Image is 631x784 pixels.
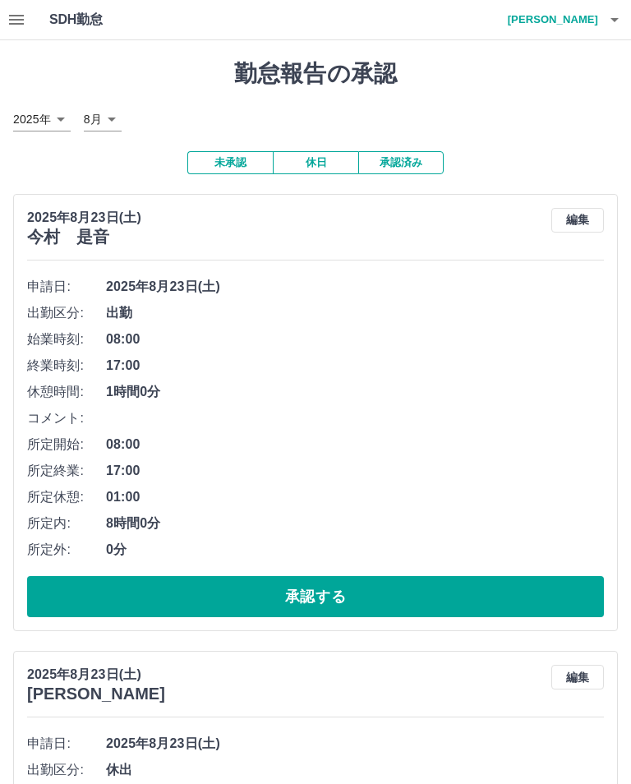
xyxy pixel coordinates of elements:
[106,356,604,376] span: 17:00
[551,208,604,233] button: 編集
[27,576,604,617] button: 承認する
[27,382,106,402] span: 休憩時間:
[273,151,358,174] button: 休日
[106,487,604,507] span: 01:00
[27,514,106,533] span: 所定内:
[27,330,106,349] span: 始業時刻:
[27,356,106,376] span: 終業時刻:
[13,60,618,88] h1: 勤怠報告の承認
[27,685,165,703] h3: [PERSON_NAME]
[27,734,106,754] span: 申請日:
[106,760,604,780] span: 休出
[187,151,273,174] button: 未承認
[27,228,141,247] h3: 今村 是音
[358,151,444,174] button: 承認済み
[106,435,604,454] span: 08:00
[27,277,106,297] span: 申請日:
[106,382,604,402] span: 1時間0分
[27,487,106,507] span: 所定休憩:
[84,108,122,131] div: 8月
[27,461,106,481] span: 所定終業:
[27,540,106,560] span: 所定外:
[106,540,604,560] span: 0分
[27,303,106,323] span: 出勤区分:
[27,665,165,685] p: 2025年8月23日(土)
[106,461,604,481] span: 17:00
[27,408,106,428] span: コメント:
[106,734,604,754] span: 2025年8月23日(土)
[27,435,106,454] span: 所定開始:
[13,108,71,131] div: 2025年
[106,303,604,323] span: 出勤
[106,277,604,297] span: 2025年8月23日(土)
[27,208,141,228] p: 2025年8月23日(土)
[106,330,604,349] span: 08:00
[106,514,604,533] span: 8時間0分
[551,665,604,689] button: 編集
[27,760,106,780] span: 出勤区分:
